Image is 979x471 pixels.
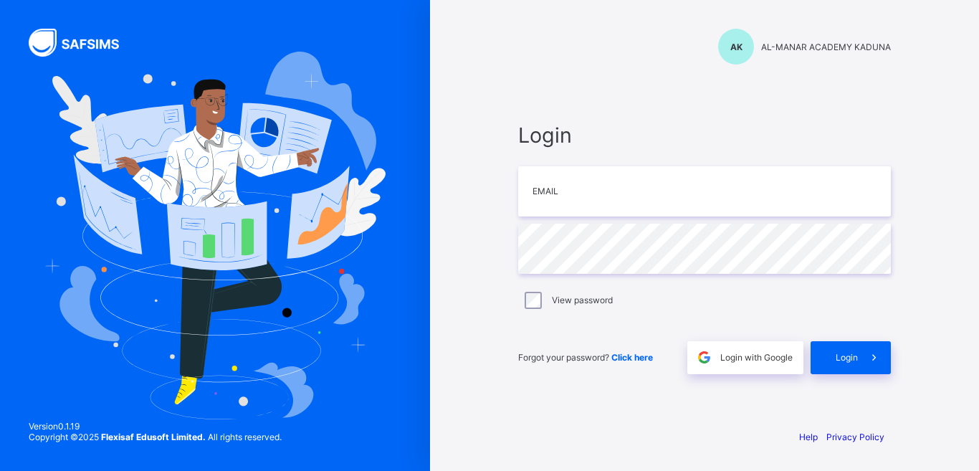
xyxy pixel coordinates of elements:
a: Help [799,432,818,442]
span: Login with Google [720,352,793,363]
span: AK [730,42,742,52]
span: Forgot your password? [518,352,653,363]
span: Copyright © 2025 All rights reserved. [29,432,282,442]
strong: Flexisaf Edusoft Limited. [101,432,206,442]
span: AL-MANAR ACADEMY KADUNA [761,42,891,52]
label: View password [552,295,613,305]
a: Click here [611,352,653,363]
img: Hero Image [44,52,386,419]
img: SAFSIMS Logo [29,29,136,57]
span: Login [518,123,891,148]
img: google.396cfc9801f0270233282035f929180a.svg [696,349,712,366]
span: Login [836,352,858,363]
a: Privacy Policy [826,432,884,442]
span: Version 0.1.19 [29,421,282,432]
